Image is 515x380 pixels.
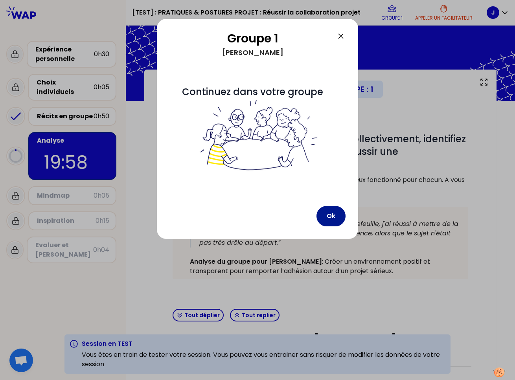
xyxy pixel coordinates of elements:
[182,85,333,173] span: Continuez dans votre groupe
[196,98,319,173] img: filesOfInstructions%2Fbienvenue%20dans%20votre%20groupe%20-%20petit.png
[169,46,336,60] div: [PERSON_NAME]
[316,206,346,226] button: Ok
[169,31,336,46] h2: Groupe 1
